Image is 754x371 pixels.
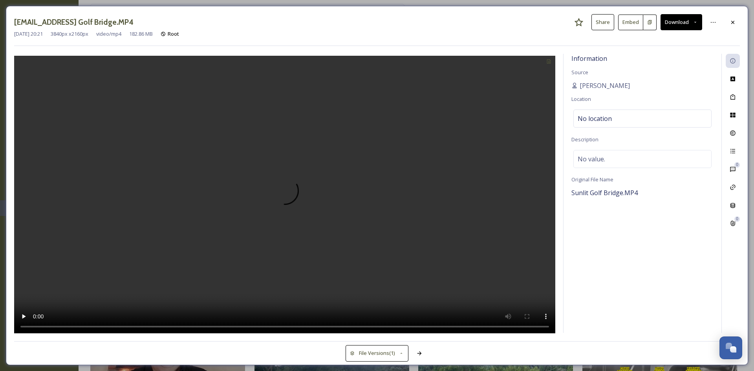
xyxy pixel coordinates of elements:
[571,188,638,197] span: Sunlit Golf Bridge.MP4
[618,15,643,30] button: Embed
[571,54,607,63] span: Information
[571,69,588,76] span: Source
[14,30,43,38] span: [DATE] 20:21
[129,30,153,38] span: 182.86 MB
[591,14,614,30] button: Share
[14,16,134,28] h3: [EMAIL_ADDRESS] Golf Bridge.MP4
[580,81,630,90] span: [PERSON_NAME]
[578,154,605,164] span: No value.
[578,114,612,123] span: No location
[571,136,598,143] span: Description
[96,30,121,38] span: video/mp4
[51,30,88,38] span: 3840 px x 2160 px
[346,345,408,361] button: File Versions(1)
[571,176,613,183] span: Original File Name
[719,336,742,359] button: Open Chat
[734,162,740,168] div: 0
[168,30,179,37] span: Root
[571,95,591,102] span: Location
[661,14,702,30] button: Download
[734,216,740,222] div: 0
